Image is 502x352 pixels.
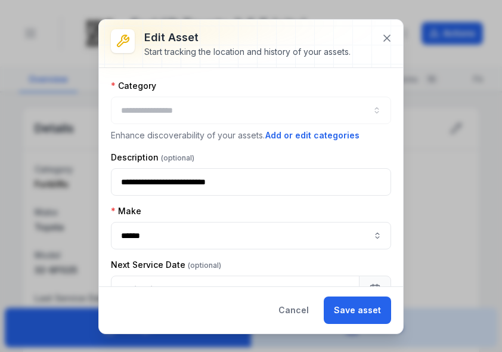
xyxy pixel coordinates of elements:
[111,205,141,217] label: Make
[265,129,360,142] button: Add or edit categories
[111,152,194,163] label: Description
[111,259,221,271] label: Next Service Date
[359,276,391,303] button: Calendar
[144,46,351,58] div: Start tracking the location and history of your assets.
[137,283,149,295] div: month,
[111,80,156,92] label: Category
[144,29,351,46] h3: Edit asset
[268,297,319,324] button: Cancel
[324,297,391,324] button: Save asset
[111,129,391,142] p: Enhance discoverability of your assets.
[133,283,137,295] div: /
[149,283,153,295] div: /
[111,222,391,249] input: asset-edit:cf[9e2fc107-2520-4a87-af5f-f70990c66785]-label
[121,283,133,295] div: day,
[153,283,176,295] div: year,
